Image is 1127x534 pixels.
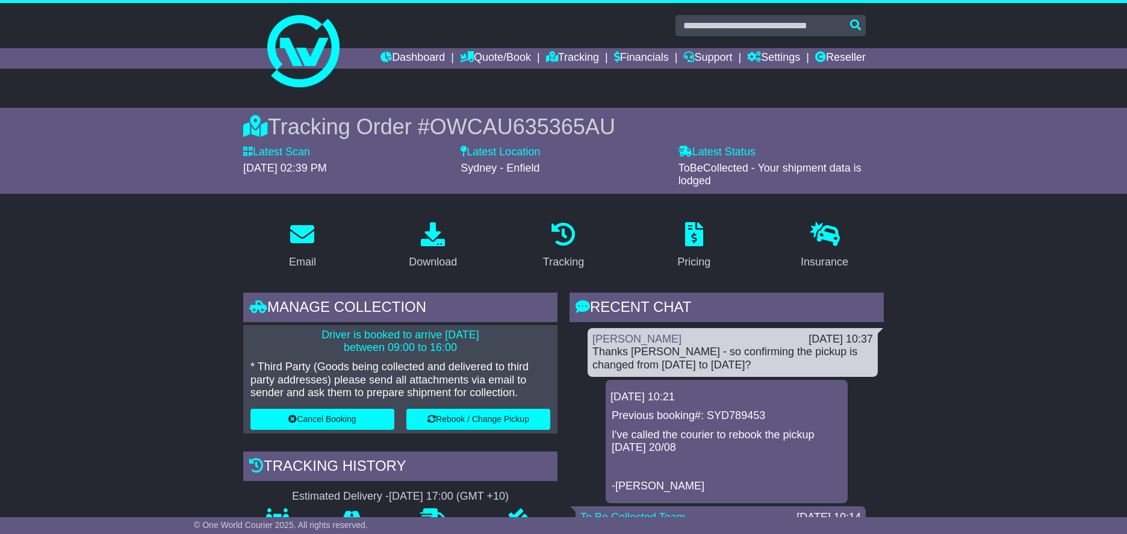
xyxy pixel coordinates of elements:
a: Settings [747,48,800,69]
div: Download [409,254,457,270]
a: Insurance [793,218,856,275]
p: I've called the courier to rebook the pickup [DATE] 20/08 [612,429,842,455]
div: Tracking [543,254,584,270]
span: OWCAU635365AU [430,114,615,139]
a: To Be Collected Team [580,511,686,523]
label: Latest Status [678,146,756,159]
div: [DATE] 10:14 [796,511,861,524]
a: Email [281,218,324,275]
a: Reseller [815,48,866,69]
span: Sydney - Enfield [461,162,539,174]
a: Financials [614,48,669,69]
div: [DATE] 17:00 (GMT +10) [389,490,509,503]
div: Insurance [801,254,848,270]
div: Manage collection [243,293,557,325]
div: Thanks [PERSON_NAME] - so confirming the pickup is changed from [DATE] to [DATE]? [592,346,873,371]
p: * Third Party (Goods being collected and delivered to third party addresses) please send all atta... [250,361,550,400]
div: [DATE] 10:37 [809,333,873,346]
a: Download [401,218,465,275]
span: © One World Courier 2025. All rights reserved. [194,520,368,530]
span: ToBeCollected - Your shipment data is lodged [678,162,862,187]
p: Previous booking#: SYD789453 [612,409,842,423]
a: Pricing [669,218,718,275]
a: Dashboard [380,48,445,69]
div: Email [289,254,316,270]
a: [PERSON_NAME] [592,333,681,345]
p: -[PERSON_NAME] [612,480,842,493]
p: Driver is booked to arrive [DATE] between 09:00 to 16:00 [250,329,550,355]
div: [DATE] 10:21 [610,391,843,404]
label: Latest Scan [243,146,310,159]
span: [DATE] 02:39 PM [243,162,327,174]
div: Tracking Order # [243,114,884,140]
a: Tracking [546,48,599,69]
label: Latest Location [461,146,540,159]
a: Tracking [535,218,592,275]
button: Rebook / Change Pickup [406,409,550,430]
a: Quote/Book [460,48,531,69]
div: Pricing [677,254,710,270]
a: Support [683,48,732,69]
div: Estimated Delivery - [243,490,557,503]
div: Tracking history [243,452,557,484]
button: Cancel Booking [250,409,394,430]
div: RECENT CHAT [570,293,884,325]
